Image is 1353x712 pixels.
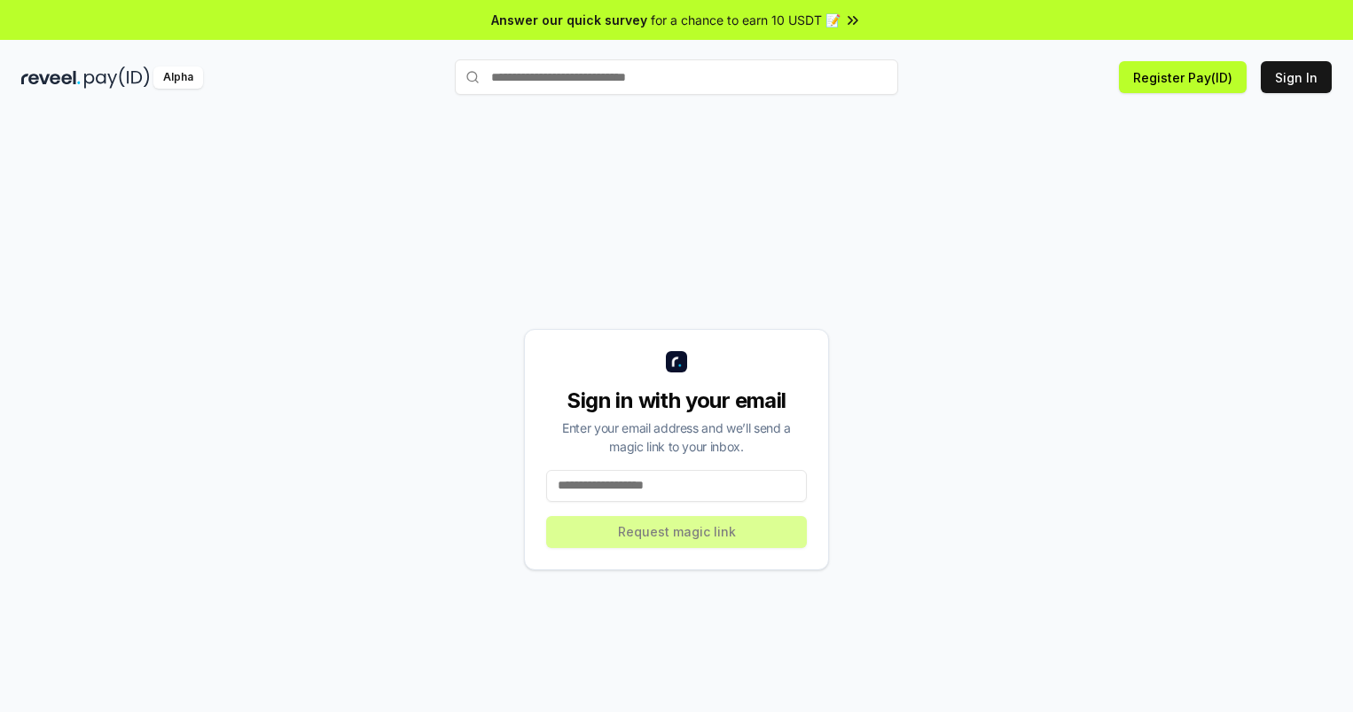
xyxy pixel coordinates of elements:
div: Enter your email address and we’ll send a magic link to your inbox. [546,419,807,456]
img: pay_id [84,67,150,89]
div: Sign in with your email [546,387,807,415]
span: Answer our quick survey [491,11,647,29]
button: Sign In [1261,61,1332,93]
img: logo_small [666,351,687,372]
div: Alpha [153,67,203,89]
span: for a chance to earn 10 USDT 📝 [651,11,841,29]
button: Register Pay(ID) [1119,61,1247,93]
img: reveel_dark [21,67,81,89]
